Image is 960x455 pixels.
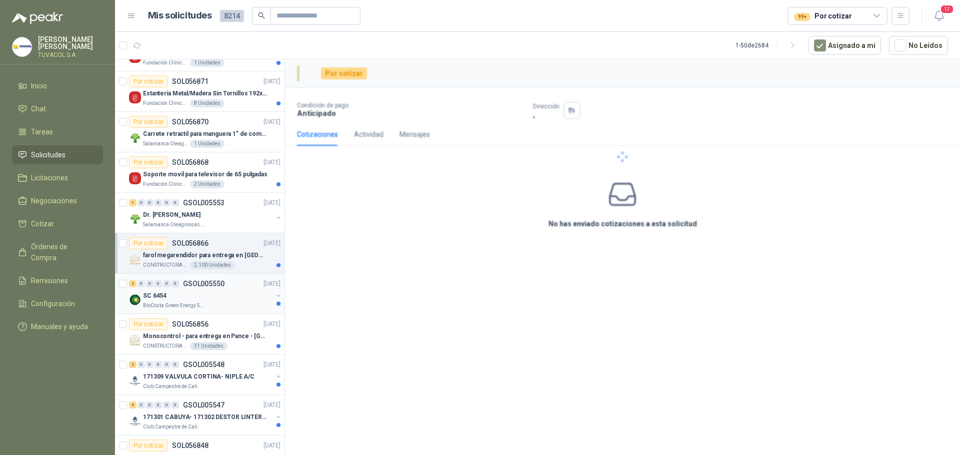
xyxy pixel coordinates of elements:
[31,149,65,160] span: Solicitudes
[129,278,282,310] a: 2 0 0 0 0 0 GSOL005550[DATE] Company LogoSC 6454BioCosta Green Energy S.A.S
[115,233,284,274] a: Por cotizarSOL056866[DATE] Company Logofarol megarendidor para entrega en [GEOGRAPHIC_DATA]CONSTR...
[129,318,168,330] div: Por cotizar
[172,321,208,328] p: SOL056856
[143,372,254,382] p: 171309 VALVULA CORTINA- NIPLE A/C
[31,275,68,286] span: Remisiones
[172,118,208,125] p: SOL056870
[12,214,103,233] a: Cotizar
[115,314,284,355] a: Por cotizarSOL056856[DATE] Company LogoMonocontrol - para entrega en Pance - [GEOGRAPHIC_DATA]CON...
[115,112,284,152] a: Por cotizarSOL056870[DATE] Company LogoCarrete retractil para manguera 1" de combustibleSalamanca...
[163,402,170,409] div: 0
[129,253,141,265] img: Company Logo
[129,237,168,249] div: Por cotizar
[263,279,280,289] p: [DATE]
[172,240,208,247] p: SOL056866
[143,99,188,107] p: Fundación Clínica Shaio
[143,302,206,310] p: BioCosta Green Energy S.A.S
[31,172,68,183] span: Licitaciones
[190,342,227,350] div: 31 Unidades
[12,237,103,267] a: Órdenes de Compra
[183,402,224,409] p: GSOL005547
[129,75,168,87] div: Por cotizar
[129,156,168,168] div: Por cotizar
[115,71,284,112] a: Por cotizarSOL056871[DATE] Company LogoEstantería Metal/Madera Sin Tornillos 192x100x50 cm 5 Nive...
[146,199,153,206] div: 0
[143,342,188,350] p: CONSTRUCTORA GRUPO FIP
[190,99,224,107] div: 8 Unidades
[171,402,179,409] div: 0
[129,172,141,184] img: Company Logo
[794,13,810,21] div: 99+
[143,423,197,431] p: Club Campestre de Cali
[172,78,208,85] p: SOL056871
[220,10,244,22] span: 8214
[12,317,103,336] a: Manuales y ayuda
[129,91,141,103] img: Company Logo
[12,37,31,56] img: Company Logo
[143,59,188,67] p: Fundación Clínica Shaio
[143,140,188,148] p: Salamanca Oleaginosas SAS
[31,195,77,206] span: Negociaciones
[143,251,267,260] p: farol megarendidor para entrega en [GEOGRAPHIC_DATA]
[137,402,145,409] div: 0
[38,36,103,50] p: [PERSON_NAME] [PERSON_NAME]
[154,280,162,287] div: 0
[190,261,235,269] div: 2.100 Unidades
[163,199,170,206] div: 0
[12,76,103,95] a: Inicio
[154,199,162,206] div: 0
[137,199,145,206] div: 0
[183,280,224,287] p: GSOL005550
[129,440,168,452] div: Por cotizar
[889,36,948,55] button: No Leídos
[31,298,75,309] span: Configuración
[163,361,170,368] div: 0
[183,361,224,368] p: GSOL005548
[172,442,208,449] p: SOL056848
[129,334,141,346] img: Company Logo
[31,103,46,114] span: Chat
[171,199,179,206] div: 0
[129,375,141,387] img: Company Logo
[129,197,282,229] a: 1 0 0 0 0 0 GSOL005553[DATE] Company LogoDr. [PERSON_NAME]Salamanca Oleaginosas SAS
[171,280,179,287] div: 0
[129,359,282,391] a: 2 0 0 0 0 0 GSOL005548[DATE] Company Logo171309 VALVULA CORTINA- NIPLE A/CClub Campestre de Cali
[263,117,280,127] p: [DATE]
[143,261,188,269] p: CONSTRUCTORA GRUPO FIP
[190,180,224,188] div: 2 Unidades
[808,36,881,55] button: Asignado a mi
[129,199,136,206] div: 1
[129,280,136,287] div: 2
[258,12,265,19] span: search
[143,89,267,98] p: Estantería Metal/Madera Sin Tornillos 192x100x50 cm 5 Niveles Gris
[143,180,188,188] p: Fundación Clínica Shaio
[115,152,284,193] a: Por cotizarSOL056868[DATE] Company LogoSoporte movil para televisor de 65 pulgadasFundación Clíni...
[129,415,141,427] img: Company Logo
[143,332,267,341] p: Monocontrol - para entrega en Pance - [GEOGRAPHIC_DATA]
[137,361,145,368] div: 0
[154,361,162,368] div: 0
[735,37,800,53] div: 1 - 50 de 2684
[12,12,63,24] img: Logo peakr
[148,8,212,23] h1: Mis solicitudes
[129,399,282,431] a: 4 0 0 0 0 0 GSOL005547[DATE] Company Logo171301 CABUYA- 171302 DESTOR LINTER- 171305 PINZAClub Ca...
[940,4,954,14] span: 17
[146,280,153,287] div: 0
[930,7,948,25] button: 17
[143,383,197,391] p: Club Campestre de Cali
[12,294,103,313] a: Configuración
[31,241,93,263] span: Órdenes de Compra
[129,361,136,368] div: 2
[31,321,88,332] span: Manuales y ayuda
[137,280,145,287] div: 0
[129,116,168,128] div: Por cotizar
[172,159,208,166] p: SOL056868
[143,221,206,229] p: Salamanca Oleaginosas SAS
[12,168,103,187] a: Licitaciones
[190,59,224,67] div: 1 Unidades
[154,402,162,409] div: 0
[129,294,141,306] img: Company Logo
[263,198,280,208] p: [DATE]
[263,360,280,370] p: [DATE]
[129,213,141,225] img: Company Logo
